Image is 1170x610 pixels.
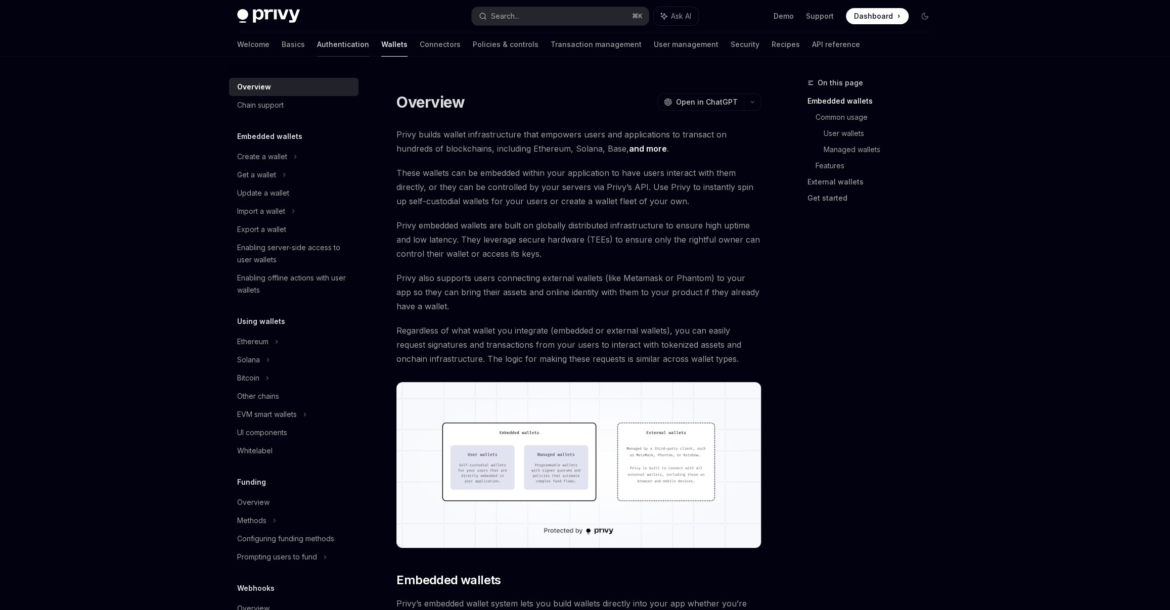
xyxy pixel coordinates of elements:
[824,125,941,142] a: User wallets
[551,32,642,57] a: Transaction management
[237,169,276,181] div: Get a wallet
[774,11,794,21] a: Demo
[237,205,285,217] div: Import a wallet
[317,32,369,57] a: Authentication
[237,223,286,236] div: Export a wallet
[229,239,358,269] a: Enabling server-side access to user wallets
[846,8,909,24] a: Dashboard
[671,11,691,21] span: Ask AI
[237,130,302,143] h5: Embedded wallets
[282,32,305,57] a: Basics
[229,387,358,405] a: Other chains
[807,190,941,206] a: Get started
[854,11,893,21] span: Dashboard
[237,408,297,420] div: EVM smart wallets
[806,11,834,21] a: Support
[237,151,287,163] div: Create a wallet
[237,551,317,563] div: Prompting users to fund
[654,32,718,57] a: User management
[237,9,300,23] img: dark logo
[229,96,358,114] a: Chain support
[237,336,268,348] div: Ethereum
[629,144,667,154] a: and more
[396,572,501,588] span: Embedded wallets
[229,530,358,548] a: Configuring funding methods
[237,81,271,93] div: Overview
[237,242,352,266] div: Enabling server-side access to user wallets
[772,32,800,57] a: Recipes
[381,32,408,57] a: Wallets
[676,97,738,107] span: Open in ChatGPT
[237,315,285,327] h5: Using wallets
[396,127,761,156] span: Privy builds wallet infrastructure that empowers users and applications to transact on hundreds o...
[816,158,941,174] a: Features
[229,78,358,96] a: Overview
[237,354,260,366] div: Solana
[824,142,941,158] a: Managed wallets
[229,493,358,511] a: Overview
[807,174,941,190] a: External wallets
[472,7,649,25] button: Search...⌘K
[491,10,519,22] div: Search...
[396,382,761,548] img: images/walletoverview.png
[237,427,287,439] div: UI components
[396,166,761,208] span: These wallets can be embedded within your application to have users interact with them directly, ...
[237,582,275,594] h5: Webhooks
[731,32,759,57] a: Security
[237,187,289,199] div: Update a wallet
[237,533,334,545] div: Configuring funding methods
[816,109,941,125] a: Common usage
[237,390,279,402] div: Other chains
[229,269,358,299] a: Enabling offline actions with user wallets
[396,93,465,111] h1: Overview
[632,12,643,20] span: ⌘ K
[654,7,698,25] button: Ask AI
[657,93,744,111] button: Open in ChatGPT
[229,184,358,202] a: Update a wallet
[237,32,269,57] a: Welcome
[237,496,269,508] div: Overview
[237,514,266,527] div: Methods
[237,372,259,384] div: Bitcoin
[473,32,538,57] a: Policies & controls
[807,93,941,109] a: Embedded wallets
[818,77,863,89] span: On this page
[237,99,284,111] div: Chain support
[229,424,358,442] a: UI components
[237,445,273,457] div: Whitelabel
[396,271,761,313] span: Privy also supports users connecting external wallets (like Metamask or Phantom) to your app so t...
[917,8,933,24] button: Toggle dark mode
[420,32,461,57] a: Connectors
[237,476,266,488] h5: Funding
[396,323,761,366] span: Regardless of what wallet you integrate (embedded or external wallets), you can easily request si...
[237,272,352,296] div: Enabling offline actions with user wallets
[812,32,860,57] a: API reference
[229,442,358,460] a: Whitelabel
[229,220,358,239] a: Export a wallet
[396,218,761,261] span: Privy embedded wallets are built on globally distributed infrastructure to ensure high uptime and...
